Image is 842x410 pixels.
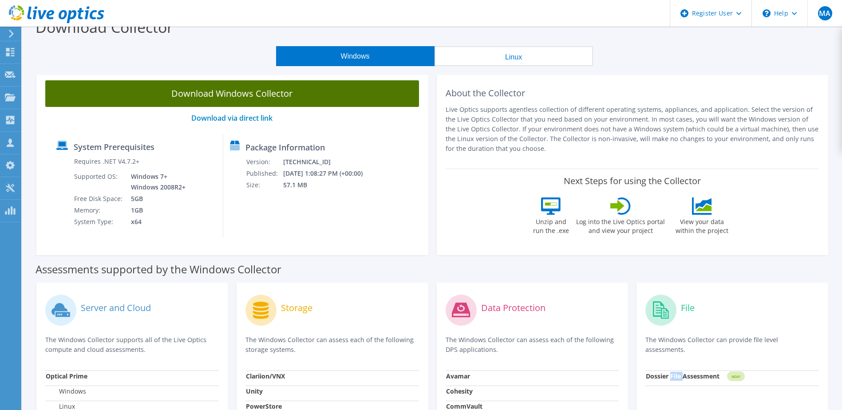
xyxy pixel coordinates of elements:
[45,80,419,107] a: Download Windows Collector
[681,304,695,312] label: File
[246,179,283,191] td: Size:
[645,335,819,355] p: The Windows Collector can provide file level assessments.
[446,335,619,355] p: The Windows Collector can assess each of the following DPS applications.
[763,9,771,17] svg: \n
[246,387,263,395] strong: Unity
[74,193,124,205] td: Free Disk Space:
[124,205,187,216] td: 1GB
[283,168,375,179] td: [DATE] 1:08:27 PM (+00:00)
[446,105,819,154] p: Live Optics supports agentless collection of different operating systems, appliances, and applica...
[245,143,325,152] label: Package Information
[74,157,139,166] label: Requires .NET V4.7.2+
[45,335,219,355] p: The Windows Collector supports all of the Live Optics compute and cloud assessments.
[283,156,375,168] td: [TECHNICAL_ID]
[124,171,187,193] td: Windows 7+ Windows 2008R2+
[446,372,470,380] strong: Avamar
[74,216,124,228] td: System Type:
[281,304,312,312] label: Storage
[731,374,740,379] tspan: NEW!
[124,193,187,205] td: 5GB
[124,216,187,228] td: x64
[245,335,419,355] p: The Windows Collector can assess each of the following storage systems.
[191,113,273,123] a: Download via direct link
[446,88,819,99] h2: About the Collector
[74,171,124,193] td: Supported OS:
[276,46,435,66] button: Windows
[46,387,86,396] label: Windows
[818,6,832,20] span: MA
[46,372,87,380] strong: Optical Prime
[246,168,283,179] td: Published:
[283,179,375,191] td: 57.1 MB
[670,215,734,235] label: View your data within the project
[36,17,173,37] label: Download Collector
[564,176,701,186] label: Next Steps for using the Collector
[246,156,283,168] td: Version:
[576,215,665,235] label: Log into the Live Optics portal and view your project
[646,372,719,380] strong: Dossier File Assessment
[81,304,151,312] label: Server and Cloud
[246,372,285,380] strong: Clariion/VNX
[74,205,124,216] td: Memory:
[36,265,281,274] label: Assessments supported by the Windows Collector
[481,304,546,312] label: Data Protection
[530,215,571,235] label: Unzip and run the .exe
[74,142,154,151] label: System Prerequisites
[435,46,593,66] button: Linux
[446,387,473,395] strong: Cohesity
